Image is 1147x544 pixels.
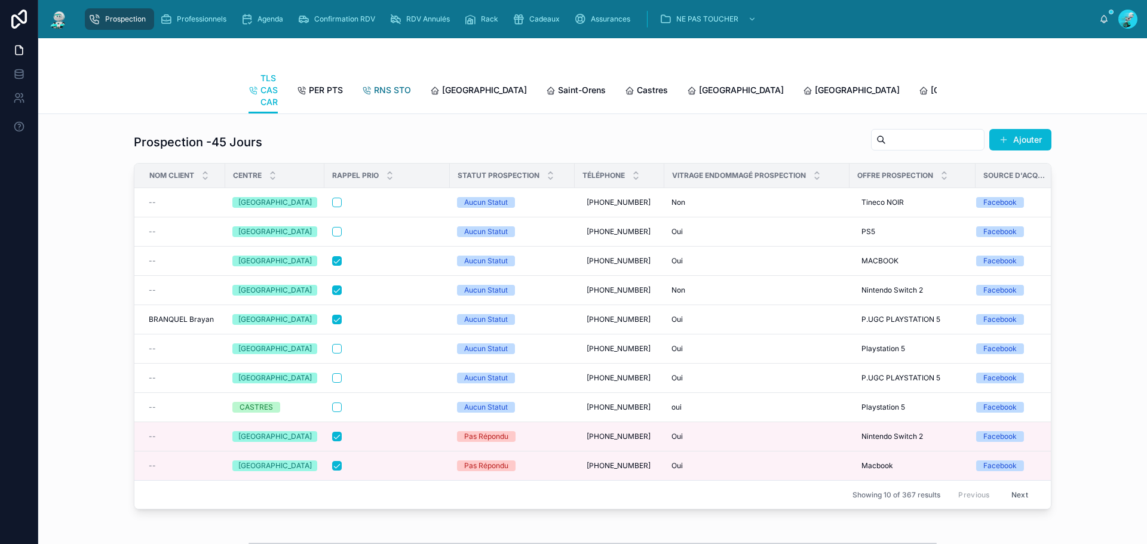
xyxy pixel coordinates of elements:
[671,373,683,383] span: Oui
[529,14,560,24] span: Cadeaux
[671,285,842,295] a: Non
[238,285,312,296] div: [GEOGRAPHIC_DATA]
[177,14,226,24] span: Professionnels
[149,285,218,295] a: --
[442,84,527,96] span: [GEOGRAPHIC_DATA]
[671,402,842,412] a: oui
[457,226,568,237] a: Aucun Statut
[976,197,1055,208] a: Facebook
[149,315,218,324] a: BRANQUEL Brayan
[464,256,508,266] div: Aucun Statut
[983,402,1017,413] div: Facebook
[976,402,1055,413] a: Facebook
[582,368,657,388] a: [PHONE_NUMBER]
[582,339,657,358] a: [PHONE_NUMBER]
[386,8,458,30] a: RDV Annulés
[149,198,156,207] span: --
[582,427,657,446] a: [PHONE_NUMBER]
[976,343,1055,354] a: Facebook
[983,314,1017,325] div: Facebook
[671,198,685,207] span: Non
[671,461,842,471] a: Oui
[149,227,156,236] span: --
[457,343,568,354] a: Aucun Statut
[238,226,312,237] div: [GEOGRAPHIC_DATA]
[238,431,312,442] div: [GEOGRAPHIC_DATA]
[587,256,651,266] span: [PHONE_NUMBER]
[671,315,842,324] a: Oui
[582,171,625,180] span: Téléphone
[587,373,651,383] span: [PHONE_NUMBER]
[587,344,651,354] span: [PHONE_NUMBER]
[457,197,568,208] a: Aucun Statut
[671,256,842,266] a: Oui
[931,84,1016,96] span: [GEOGRAPHIC_DATA]
[85,8,154,30] a: Prospection
[656,8,762,30] a: NE PAS TOUCHER
[803,79,900,103] a: [GEOGRAPHIC_DATA]
[671,227,842,236] a: Oui
[983,226,1017,237] div: Facebook
[671,432,683,441] span: Oui
[232,343,317,354] a: [GEOGRAPHIC_DATA]
[105,14,146,24] span: Prospection
[149,432,156,441] span: --
[861,461,893,471] span: Macbook
[237,8,292,30] a: Agenda
[587,315,651,324] span: [PHONE_NUMBER]
[464,460,508,471] div: Pas Répondu
[671,402,682,412] span: oui
[983,256,1017,266] div: Facebook
[558,84,606,96] span: Saint-Orens
[671,344,842,354] a: Oui
[671,227,683,236] span: Oui
[976,431,1055,442] a: Facebook
[587,432,651,441] span: [PHONE_NUMBER]
[509,8,568,30] a: Cadeaux
[309,84,343,96] span: PER PTS
[464,402,508,413] div: Aucun Statut
[134,134,262,150] h1: Prospection -45 Jours
[582,251,657,271] a: [PHONE_NUMBER]
[861,432,923,441] span: Nintendo Switch 2
[464,285,508,296] div: Aucun Statut
[232,373,317,383] a: [GEOGRAPHIC_DATA]
[857,310,968,329] a: P.UGC PLAYSTATION 5
[457,460,568,471] a: Pas Répondu
[983,285,1017,296] div: Facebook
[457,256,568,266] a: Aucun Statut
[149,461,218,471] a: --
[149,373,156,383] span: --
[464,373,508,383] div: Aucun Statut
[983,343,1017,354] div: Facebook
[861,402,905,412] span: Playstation 5
[976,314,1055,325] a: Facebook
[687,79,784,103] a: [GEOGRAPHIC_DATA]
[149,171,194,180] span: Nom Client
[149,344,156,354] span: --
[238,256,312,266] div: [GEOGRAPHIC_DATA]
[983,373,1017,383] div: Facebook
[861,344,905,354] span: Playstation 5
[149,198,218,207] a: --
[464,343,508,354] div: Aucun Statut
[857,171,933,180] span: Offre Prospection
[238,343,312,354] div: [GEOGRAPHIC_DATA]
[232,285,317,296] a: [GEOGRAPHIC_DATA]
[861,227,875,236] span: PS5
[232,197,317,208] a: [GEOGRAPHIC_DATA]
[464,431,508,442] div: Pas Répondu
[976,226,1055,237] a: Facebook
[157,8,235,30] a: Professionnels
[587,402,651,412] span: [PHONE_NUMBER]
[149,285,156,295] span: --
[457,285,568,296] a: Aucun Statut
[149,227,218,236] a: --
[457,314,568,325] a: Aucun Statut
[374,84,411,96] span: RNS STO
[149,461,156,471] span: --
[430,79,527,103] a: [GEOGRAPHIC_DATA]
[406,14,450,24] span: RDV Annulés
[976,460,1055,471] a: Facebook
[587,198,651,207] span: [PHONE_NUMBER]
